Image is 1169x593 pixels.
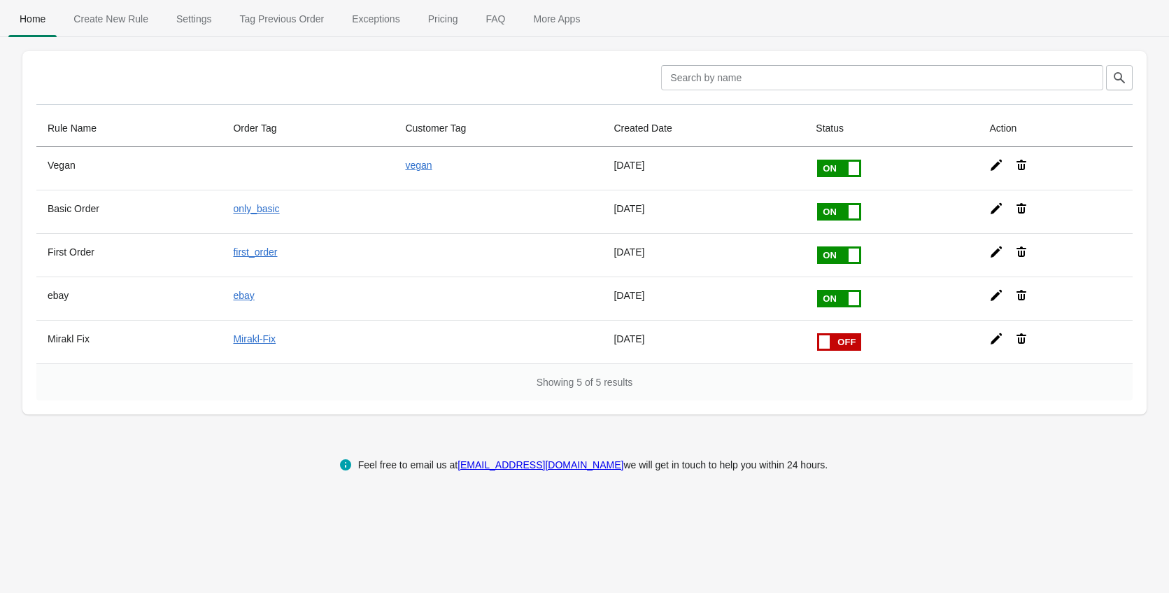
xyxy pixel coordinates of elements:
[233,290,254,301] a: ebay
[59,1,162,37] button: Create_New_Rule
[233,203,279,214] a: only_basic
[233,246,277,258] a: first_order
[36,363,1133,400] div: Showing 5 of 5 results
[36,147,222,190] th: Vegan
[36,320,222,363] th: Mirakl Fix
[36,190,222,233] th: Basic Order
[229,6,336,32] span: Tag Previous Order
[978,110,1133,147] th: Action
[62,6,160,32] span: Create New Rule
[358,456,828,473] div: Feel free to email us at we will get in touch to help you within 24 hours.
[233,333,276,344] a: Mirakl-Fix
[602,190,805,233] td: [DATE]
[661,65,1103,90] input: Search by name
[805,110,978,147] th: Status
[162,1,226,37] button: Settings
[405,160,432,171] a: vegan
[222,110,394,147] th: Order Tag
[417,6,469,32] span: Pricing
[458,459,623,470] a: [EMAIL_ADDRESS][DOMAIN_NAME]
[36,233,222,277] th: First Order
[474,6,516,32] span: FAQ
[602,147,805,190] td: [DATE]
[602,110,805,147] th: Created Date
[36,277,222,320] th: ebay
[36,110,222,147] th: Rule Name
[165,6,223,32] span: Settings
[602,277,805,320] td: [DATE]
[394,110,602,147] th: Customer Tag
[602,233,805,277] td: [DATE]
[522,6,591,32] span: More Apps
[341,6,411,32] span: Exceptions
[8,6,57,32] span: Home
[602,320,805,363] td: [DATE]
[6,1,59,37] button: Home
